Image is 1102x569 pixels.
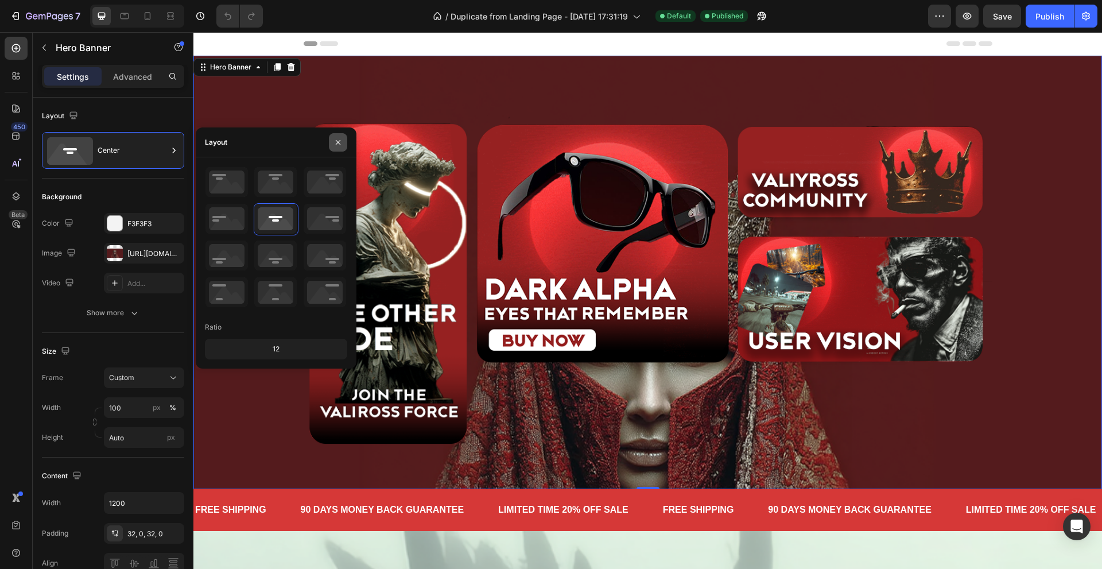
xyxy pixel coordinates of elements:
[150,401,164,415] button: %
[445,10,448,22] span: /
[113,71,152,83] p: Advanced
[193,32,1102,569] iframe: Design area
[305,470,435,486] p: LIMITED TIME 20% OFF SALE
[207,341,345,357] div: 12
[127,278,181,289] div: Add...
[87,307,140,319] div: Show more
[127,529,181,539] div: 32, 0, 32, 0
[712,11,743,21] span: Published
[575,470,738,486] p: 90 DAYS MONEY BACK GUARANTEE
[205,137,227,148] div: Layout
[56,41,153,55] p: Hero Banner
[42,469,84,484] div: Content
[153,402,161,413] div: px
[1026,5,1074,28] button: Publish
[42,498,61,508] div: Width
[42,344,72,359] div: Size
[42,528,68,539] div: Padding
[42,276,76,291] div: Video
[42,109,80,124] div: Layout
[1035,10,1064,22] div: Publish
[104,493,184,513] input: Auto
[42,216,76,231] div: Color
[104,397,184,418] input: px%
[216,5,263,28] div: Undo/Redo
[98,137,168,164] div: Center
[1063,513,1091,540] div: Open Intercom Messenger
[667,11,691,21] span: Default
[451,10,628,22] span: Duplicate from Landing Page - [DATE] 17:31:19
[42,246,78,261] div: Image
[57,71,89,83] p: Settings
[127,219,181,229] div: F3F3F3
[104,367,184,388] button: Custom
[205,322,222,332] div: Ratio
[42,303,184,323] button: Show more
[75,9,80,23] p: 7
[42,558,58,568] div: Align
[773,470,903,486] p: LIMITED TIME 20% OFF SALE
[5,5,86,28] button: 7
[9,210,28,219] div: Beta
[42,402,61,413] label: Width
[11,122,28,131] div: 450
[993,11,1012,21] span: Save
[468,469,542,487] div: FREE SHIPPING
[127,249,181,259] div: [URL][DOMAIN_NAME]
[104,427,184,448] input: px
[983,5,1021,28] button: Save
[42,373,63,383] label: Frame
[167,433,175,442] span: px
[109,373,134,383] span: Custom
[42,192,82,202] div: Background
[169,402,176,413] div: %
[166,401,180,415] button: px
[42,432,63,443] label: Height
